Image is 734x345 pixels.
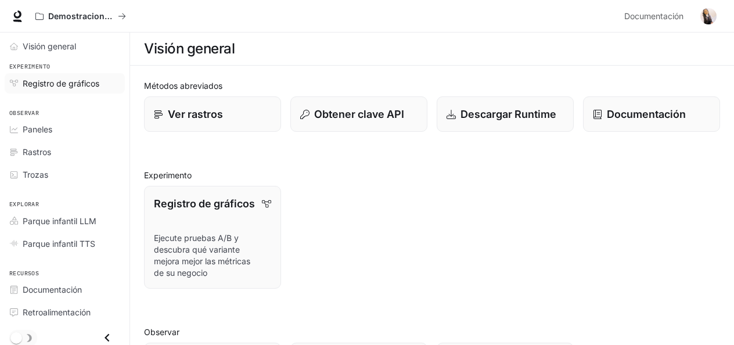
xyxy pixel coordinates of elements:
h2: Observar [144,326,720,338]
a: Retroalimentación [5,302,125,322]
a: Parque infantil TTS [5,233,125,254]
p: Demostraciones de IA en el mundo [48,12,113,21]
h2: Experimento [144,169,720,181]
span: Documentación [624,9,683,24]
span: Rastros [23,146,51,158]
span: Alternar modo oscuro [10,331,22,344]
a: Registro de gráficos [5,73,125,94]
button: Obtener clave API [290,96,427,132]
a: Documentación [583,96,720,132]
span: Paneles [23,123,52,135]
a: Documentación [5,279,125,300]
span: Parque infantil TTS [23,238,95,250]
span: Registro de gráficos [23,77,99,89]
a: Descargar Runtime [437,96,574,132]
p: Ver rastros [168,106,223,122]
span: Visión general [23,40,76,52]
a: Parque infantil LLM [5,211,125,231]
h2: Métodos abreviados [144,80,720,92]
span: Retroalimentación [23,306,91,318]
a: Rastros [5,142,125,162]
span: Parque infantil LLM [23,215,96,227]
a: Paneles [5,119,125,139]
p: Descargar Runtime [460,106,556,122]
a: Documentación [620,5,692,28]
span: Trozas [23,168,48,181]
button: Todos los espacios de trabajo [30,5,131,28]
p: Ejecute pruebas A/B y descubra qué variante mejora mejor las métricas de su negocio [154,232,271,279]
a: Ver rastros [144,96,281,132]
a: Trozas [5,164,125,185]
p: Registro de gráficos [154,196,255,211]
a: Visión general [5,36,125,56]
h1: Visión general [144,37,235,60]
a: Registro de gráficosEjecute pruebas A/B y descubra qué variante mejora mejor las métricas de su n... [144,186,281,289]
p: Documentación [607,106,686,122]
span: Documentación [23,283,82,296]
img: Avatar de usuario [700,8,717,24]
button: Avatar de usuario [697,5,720,28]
p: Obtener clave API [314,106,404,122]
